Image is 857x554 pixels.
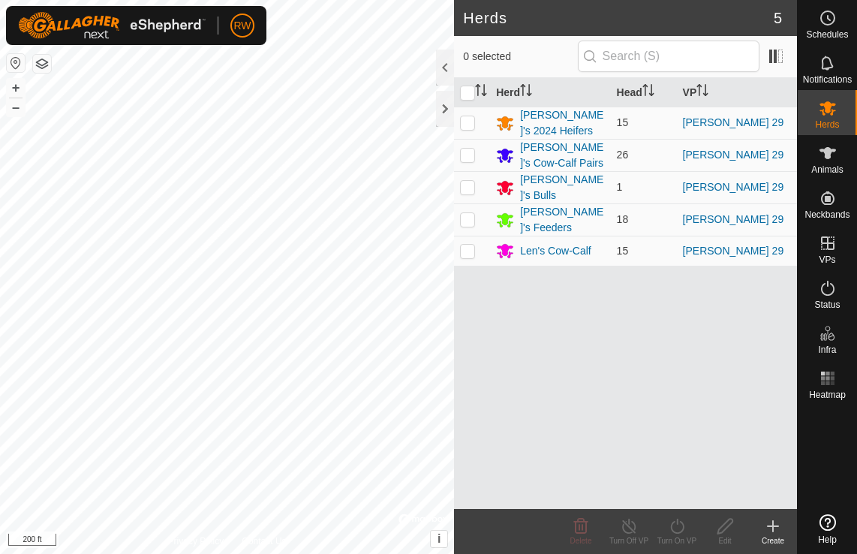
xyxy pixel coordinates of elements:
[683,181,784,193] a: [PERSON_NAME] 29
[520,172,604,203] div: [PERSON_NAME]'s Bulls
[7,98,25,116] button: –
[431,531,447,547] button: i
[520,204,604,236] div: [PERSON_NAME]'s Feeders
[520,107,604,139] div: [PERSON_NAME]'s 2024 Heifers
[7,79,25,97] button: +
[168,534,224,548] a: Privacy Policy
[7,54,25,72] button: Reset Map
[617,181,623,193] span: 1
[696,86,708,98] p-sorticon: Activate to sort
[578,41,759,72] input: Search (S)
[463,49,577,65] span: 0 selected
[683,213,784,225] a: [PERSON_NAME] 29
[33,55,51,73] button: Map Layers
[683,116,784,128] a: [PERSON_NAME] 29
[520,86,532,98] p-sorticon: Activate to sort
[617,213,629,225] span: 18
[520,243,591,259] div: Len's Cow-Calf
[811,165,843,174] span: Animals
[798,508,857,550] a: Help
[617,149,629,161] span: 26
[617,116,629,128] span: 15
[819,255,835,264] span: VPs
[683,149,784,161] a: [PERSON_NAME] 29
[653,535,701,546] div: Turn On VP
[809,390,846,399] span: Heatmap
[611,78,677,107] th: Head
[677,78,797,107] th: VP
[475,86,487,98] p-sorticon: Activate to sort
[490,78,610,107] th: Herd
[774,7,782,29] span: 5
[814,300,840,309] span: Status
[683,245,784,257] a: [PERSON_NAME] 29
[701,535,749,546] div: Edit
[818,535,837,544] span: Help
[617,245,629,257] span: 15
[605,535,653,546] div: Turn Off VP
[818,345,836,354] span: Infra
[233,18,251,34] span: RW
[438,532,441,545] span: i
[803,75,852,84] span: Notifications
[806,30,848,39] span: Schedules
[242,534,286,548] a: Contact Us
[520,140,604,171] div: [PERSON_NAME]'s Cow-Calf Pairs
[749,535,797,546] div: Create
[570,537,592,545] span: Delete
[815,120,839,129] span: Herds
[463,9,774,27] h2: Herds
[642,86,654,98] p-sorticon: Activate to sort
[804,210,849,219] span: Neckbands
[18,12,206,39] img: Gallagher Logo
